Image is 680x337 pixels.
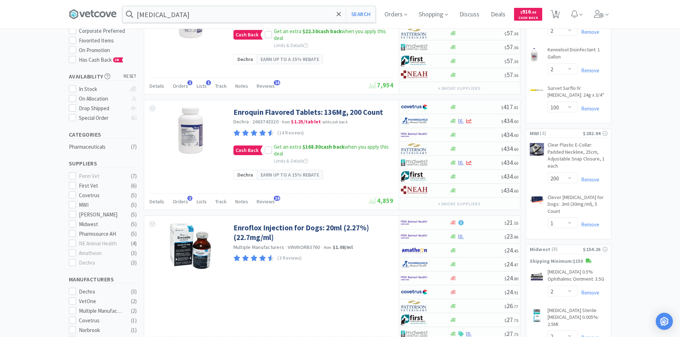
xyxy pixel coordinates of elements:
span: 2663743320 [252,118,278,125]
div: ( 1 ) [131,326,137,335]
div: Pharmsource AH [79,230,123,238]
span: Reviews [257,83,275,89]
img: f6b2451649754179b5b4e0c70c3f7cb0_2.png [401,273,428,284]
span: · [250,118,251,125]
div: ( 7 ) [131,172,137,180]
h5: Availability [69,72,137,81]
span: 24 [504,260,518,268]
p: (3 Reviews) [277,255,302,262]
img: f6b2451649754179b5b4e0c70c3f7cb0_2.png [401,231,428,242]
span: . 47 [513,262,518,267]
div: Norbrook [79,326,123,335]
div: Amatheon [79,249,123,257]
span: Dechra [237,171,253,179]
span: $ [504,234,507,240]
span: . 36 [513,45,518,50]
div: [PERSON_NAME] [79,210,123,219]
span: . 60 [513,174,518,180]
span: 434 [501,186,518,194]
span: 2 [187,196,192,201]
div: Dechra [79,287,123,296]
span: CB [114,58,121,62]
span: . 91 [513,290,518,295]
span: Details [150,198,164,205]
span: 434 [501,144,518,153]
span: . 36 [513,73,518,78]
img: 67d67680309e4a0bb49a5ff0391dcc42_6.png [401,171,428,182]
img: f5e969b455434c6296c6d81ef179fa71_3.png [401,143,428,154]
img: c73380972eee4fd2891f402a8399bcad_92.png [401,70,428,80]
span: $22.30 [302,28,318,35]
img: f5e969b455434c6296c6d81ef179fa71_3.png [401,28,428,39]
span: Cash Back [518,16,538,21]
div: Drop Shipped [79,104,126,113]
span: Get an extra when you apply this deal [274,28,386,42]
span: . 60 [513,160,518,166]
div: Dechra [79,259,123,267]
a: Clear Plastic E-Collar: Padded Neckline, 25cm, Adjustable Snap Closure, 1 each [548,142,608,172]
span: $ [504,31,507,36]
span: 1 [187,80,192,85]
img: 77fca1acd8b6420a9015268ca798ef17_1.png [401,287,428,297]
span: . 81 [513,105,518,110]
span: . 75 [513,332,518,337]
div: ( 5 ) [131,230,137,238]
span: Midwest [530,245,551,253]
div: Multiple Manufacturers [79,307,123,315]
img: 4dd14cff54a648ac9e977f0c5da9bc2e_5.png [401,157,428,168]
img: 4dd14cff54a648ac9e977f0c5da9bc2e_5.png [401,42,428,52]
span: Lists [197,83,207,89]
div: Covetrus [79,316,123,325]
span: $ [501,174,503,180]
span: . 75 [513,318,518,323]
span: . 60 [513,119,518,124]
a: Dechra [233,118,249,125]
span: · [279,118,281,125]
span: Orders [173,198,188,205]
span: $ [501,188,503,194]
a: Remove [578,176,599,183]
div: ( 5 ) [131,220,137,229]
div: Open Intercom Messenger [656,313,673,330]
a: Clevor [MEDICAL_DATA] for Dogs: .3ml (30mg/ml), 5 Count [548,194,608,218]
div: VetOne [79,297,123,306]
span: 24 [504,246,518,254]
span: . 80 [513,276,518,281]
a: 8 [548,12,563,19]
a: DechraEarn up to a 15% rebate [233,170,323,180]
img: f6b2451649754179b5b4e0c70c3f7cb0_2.png [401,129,428,140]
img: c15c44ab78de45c09562910a3ac86c3a_142802.png [170,223,211,269]
input: Search by item, sku, manufacturer, ingredient, size... [122,6,376,22]
h5: Manufacturers [69,275,137,284]
span: 434 [501,131,518,139]
span: Notes [235,198,248,205]
img: f5e969b455434c6296c6d81ef179fa71_3.png [401,301,428,311]
strong: cash back [302,143,344,150]
span: Cash Back [234,146,260,155]
strong: cash back [302,28,342,35]
span: 14 [274,196,280,201]
a: Remove [578,67,599,74]
img: 7915dbd3f8974342a4dc3feb8efc1740_58.png [401,259,428,270]
div: NE Animal Health [79,239,123,248]
div: Corporate Preferred [79,27,137,35]
span: 434 [501,172,518,180]
img: 1d214fb0ac5e4625ae58953a50d26a97_125492.jpg [530,308,544,323]
span: Track [215,83,227,89]
div: Favorited Items [79,36,137,45]
div: ( 5 ) [131,210,137,219]
div: ( 3 ) [131,259,137,267]
span: Limits & Details [274,158,308,164]
span: . 77 [513,304,518,309]
a: [MEDICAL_DATA] 0.5% Ophthalmic Ointment: 3.5G [548,269,608,285]
img: ce60e4e269494d678384ac263d3d7815_125466.jpeg [530,270,544,284]
span: Get an extra when you apply this deal [274,143,389,157]
p: (14 Reviews) [277,129,304,137]
span: $ [504,262,507,267]
a: Enroflox Injection for Dogs: 20ml (2.27%) (22.7mg/ml) [233,223,392,242]
div: ( 3 ) [131,287,137,296]
span: $168.80 [302,143,321,150]
a: Survet Surflo IV [MEDICAL_DATA]: 24g x 3/4" [548,85,608,102]
span: 24 [504,288,518,296]
img: c73380972eee4fd2891f402a8399bcad_92.png [401,185,428,196]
